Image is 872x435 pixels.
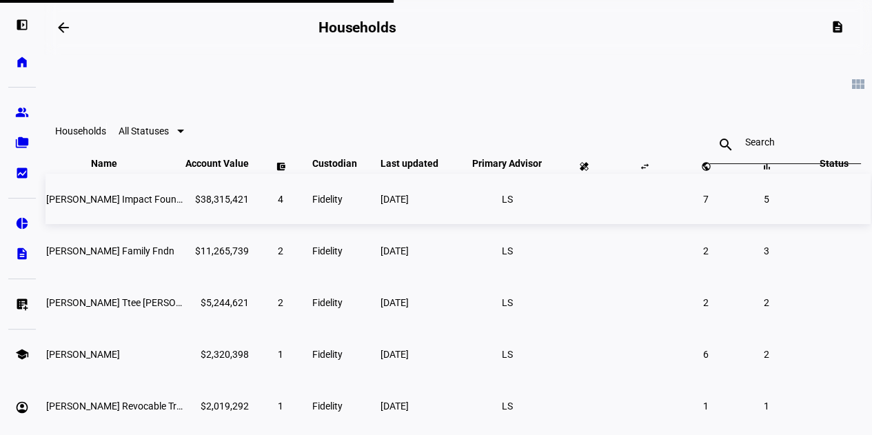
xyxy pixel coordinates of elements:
span: 1 [764,401,769,412]
eth-mat-symbol: description [15,247,29,261]
eth-mat-symbol: pie_chart [15,216,29,230]
mat-icon: search [709,136,742,153]
span: Sorenson Impact Foundation [46,194,204,205]
eth-mat-symbol: account_circle [15,401,29,414]
li: LS [495,394,520,418]
span: 2 [278,245,283,256]
eth-mat-symbol: list_alt_add [15,297,29,311]
span: Account Value [185,158,249,169]
a: home [8,48,36,76]
li: LS [495,342,520,367]
eth-mat-symbol: folder_copy [15,136,29,150]
eth-mat-symbol: left_panel_open [15,18,29,32]
span: Last updated [381,158,459,169]
span: Douglas R Hardy Ttee James Lee Sorenson Char Rem Tr [46,297,324,308]
td: $2,320,398 [185,329,250,379]
span: Status [809,158,859,169]
a: pie_chart [8,210,36,237]
span: Custodian [312,158,378,169]
a: description [8,240,36,267]
td: $5,244,621 [185,277,250,327]
span: 2 [764,297,769,308]
td: $2,019,292 [185,381,250,431]
eth-data-table-title: Households [55,125,106,136]
span: 1 [278,349,283,360]
span: 1 [278,401,283,412]
span: Mary W Hawkins Revocable Trust [46,401,190,412]
span: 3 [764,245,769,256]
li: LS [495,239,520,263]
span: Fidelity [312,194,343,205]
span: 2 [703,297,709,308]
span: 2 [764,349,769,360]
span: [DATE] [381,349,409,360]
eth-mat-symbol: bid_landscape [15,166,29,180]
span: James Lee Sorenson Family Fndn [46,245,174,256]
h2: Households [318,19,396,36]
span: 2 [278,297,283,308]
a: folder_copy [8,129,36,156]
span: 7 [703,194,709,205]
mat-icon: description [831,20,844,34]
span: [DATE] [381,194,409,205]
span: Fidelity [312,245,343,256]
span: Fidelity [312,401,343,412]
span: 1 [703,401,709,412]
td: $11,265,739 [185,225,250,276]
a: group [8,99,36,126]
span: 5 [764,194,769,205]
span: 4 [278,194,283,205]
eth-mat-symbol: home [15,55,29,69]
span: [DATE] [381,245,409,256]
mat-icon: view_module [850,76,866,92]
td: $38,315,421 [185,174,250,224]
span: 2 [703,245,709,256]
eth-mat-symbol: group [15,105,29,119]
span: Janine Firpo [46,349,120,360]
span: Name [91,158,138,169]
a: bid_landscape [8,159,36,187]
span: 6 [703,349,709,360]
span: Primary Advisor [462,158,552,169]
span: All Statuses [119,125,169,136]
li: LS [495,290,520,315]
span: [DATE] [381,297,409,308]
li: LS [495,187,520,212]
span: Fidelity [312,297,343,308]
input: Search [745,136,825,148]
span: Fidelity [312,349,343,360]
mat-icon: arrow_backwards [55,19,72,36]
eth-mat-symbol: school [15,347,29,361]
span: [DATE] [381,401,409,412]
